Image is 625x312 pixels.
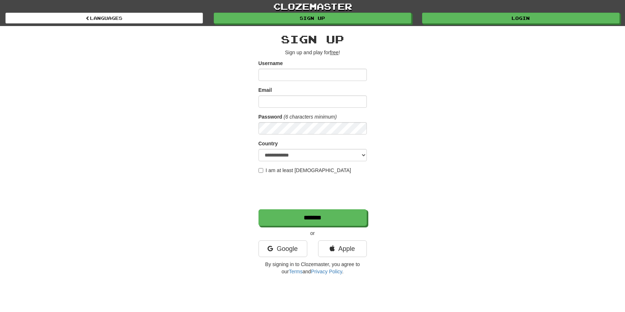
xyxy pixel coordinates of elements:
label: Password [259,113,282,120]
p: By signing in to Clozemaster, you agree to our and . [259,261,367,275]
a: Privacy Policy [311,269,342,274]
input: I am at least [DEMOGRAPHIC_DATA] [259,168,263,173]
iframe: reCAPTCHA [259,178,368,206]
label: Username [259,60,283,67]
p: or [259,230,367,237]
a: Sign up [214,13,411,23]
label: Email [259,86,272,94]
a: Google [259,240,307,257]
a: Terms [289,269,303,274]
a: Languages [5,13,203,23]
label: Country [259,140,278,147]
p: Sign up and play for ! [259,49,367,56]
label: I am at least [DEMOGRAPHIC_DATA] [259,167,351,174]
u: free [330,50,339,55]
a: Apple [318,240,367,257]
h2: Sign up [259,33,367,45]
em: (6 characters minimum) [284,114,337,120]
a: Login [422,13,620,23]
